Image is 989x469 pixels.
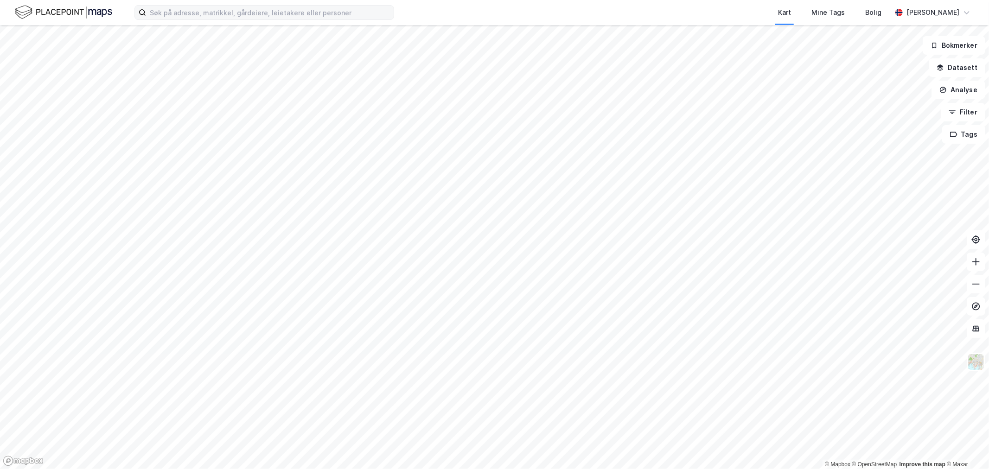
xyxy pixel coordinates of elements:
[932,81,985,99] button: Analyse
[811,7,845,18] div: Mine Tags
[825,461,850,468] a: Mapbox
[778,7,791,18] div: Kart
[900,461,945,468] a: Improve this map
[865,7,881,18] div: Bolig
[852,461,897,468] a: OpenStreetMap
[943,425,989,469] iframe: Chat Widget
[929,58,985,77] button: Datasett
[941,103,985,121] button: Filter
[15,4,112,20] img: logo.f888ab2527a4732fd821a326f86c7f29.svg
[942,125,985,144] button: Tags
[146,6,394,19] input: Søk på adresse, matrikkel, gårdeiere, leietakere eller personer
[3,456,44,466] a: Mapbox homepage
[923,36,985,55] button: Bokmerker
[943,425,989,469] div: Kontrollprogram for chat
[967,353,985,371] img: Z
[906,7,959,18] div: [PERSON_NAME]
